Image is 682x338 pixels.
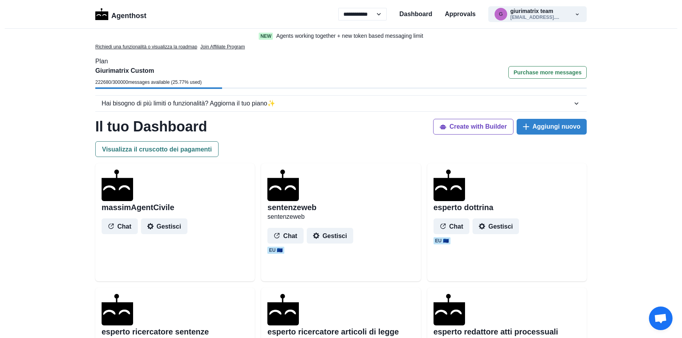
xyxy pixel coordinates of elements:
[95,141,219,157] button: Visualizza il cruscotto dei pagamenti
[267,228,304,244] button: Chat
[141,218,187,234] button: Gestisci
[473,218,519,234] button: Gestisci
[102,203,174,212] h2: massimAgentCivile
[102,170,133,201] img: agenthostmascotdark.ico
[102,99,573,108] div: Hai bisogno di più limiti o funzionalità? Aggiorna il tuo piano ✨
[267,247,284,254] span: EU 🇪🇺
[399,9,432,19] a: Dashboard
[307,228,353,244] button: Gestisci
[259,33,273,40] span: New
[434,170,465,201] img: agenthostmascotdark.ico
[267,212,414,222] p: sentenzeweb
[434,218,470,234] button: Chat
[111,7,146,21] p: Agenthost
[267,203,316,212] h2: sentenzeweb
[242,32,440,40] a: NewAgents working together + new token based messaging limit
[95,118,207,135] h1: Il tuo Dashboard
[95,96,587,111] button: Hai bisogno di più limiti o funzionalità? Aggiorna il tuo piano✨
[95,57,587,66] p: Plan
[434,237,450,244] span: EU 🇪🇺
[267,327,398,336] h2: esperto ricercatore articoli di legge
[434,294,465,325] img: agenthostmascotdark.ico
[508,66,587,79] button: Purchase more messages
[95,8,108,20] img: Logo
[102,294,133,325] img: agenthostmascotdark.ico
[95,66,202,76] p: Giurimatrix Custom
[517,119,587,135] button: Aggiungi nuovo
[267,170,299,201] img: agenthostmascotdark.ico
[102,327,209,336] h2: esperto ricercatore sentenze
[434,327,558,336] h2: esperto redattore atti processuali
[95,43,197,50] a: Richiedi una funzionalità o visualizza la roadmap
[102,218,138,234] button: Chat
[649,307,673,330] div: Aprire la chat
[276,32,423,40] p: Agents working together + new token based messaging limit
[267,294,299,325] img: agenthostmascotdark.ico
[488,6,587,22] button: giurimatrix@gmail.comgiurimatrix team[EMAIL_ADDRESS]....
[445,9,476,19] a: Approvals
[95,79,202,86] p: 222680 / 300000 messages available ( 25.77 % used)
[200,43,245,50] a: Join Affiliate Program
[95,7,146,21] a: LogoAgenthost
[508,66,587,87] a: Purchase more messages
[434,203,493,212] h2: esperto dottrina
[433,119,513,135] button: Create with Builder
